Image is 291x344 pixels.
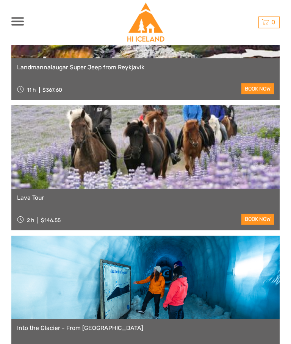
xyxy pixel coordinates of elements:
[41,217,61,224] div: $146.55
[270,19,276,26] span: 0
[6,3,29,26] button: Open LiveChat chat widget
[27,87,36,94] span: 11 h
[17,325,274,332] a: Into the Glacier - From [GEOGRAPHIC_DATA]
[17,64,274,72] a: Landmannalaugar Super Jeep from Reykjavik
[241,214,274,225] a: book now
[42,87,62,94] div: $367.60
[17,195,274,202] a: Lava Tour
[241,84,274,95] a: book now
[27,217,34,224] span: 2 h
[126,3,165,42] img: Hostelling International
